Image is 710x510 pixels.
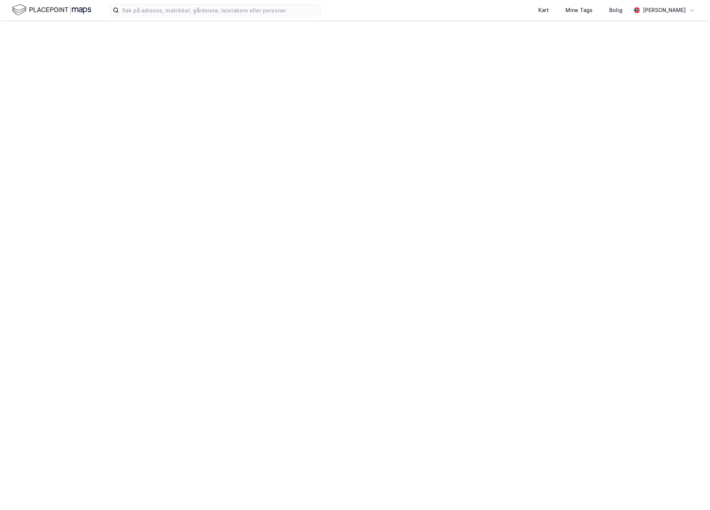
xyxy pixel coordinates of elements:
input: Søk på adresse, matrikkel, gårdeiere, leietakere eller personer [119,5,320,16]
div: Bolig [609,6,622,15]
img: logo.f888ab2527a4732fd821a326f86c7f29.svg [12,3,91,17]
div: Mine Tags [565,6,593,15]
div: [PERSON_NAME] [643,6,686,15]
div: Kart [538,6,549,15]
div: Kontrollprogram for chat [672,474,710,510]
iframe: Chat Widget [672,474,710,510]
